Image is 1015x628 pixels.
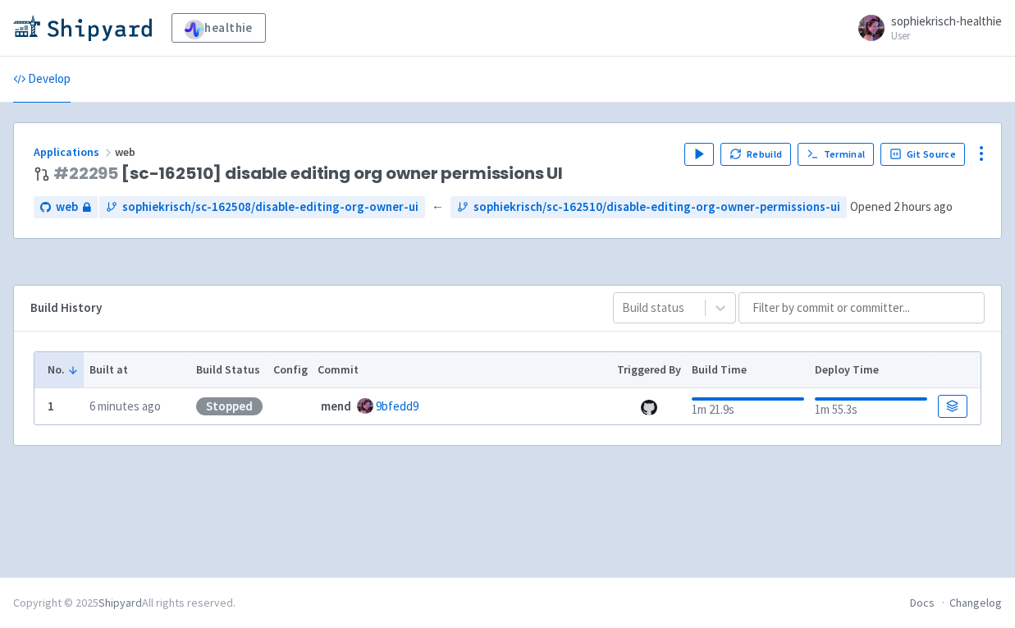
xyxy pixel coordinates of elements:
[267,352,313,388] th: Config
[686,352,809,388] th: Build Time
[13,594,235,612] div: Copyright © 2025 All rights reserved.
[612,352,687,388] th: Triggered By
[809,352,932,388] th: Deploy Time
[738,292,985,323] input: Filter by commit or committer...
[98,595,142,610] a: Shipyard
[798,143,874,166] a: Terminal
[450,196,847,218] a: sophiekrisch/sc-162510/disable-editing-org-owner-permissions-ui
[53,162,118,185] a: #22295
[938,395,967,418] a: Build Details
[34,196,98,218] a: web
[376,398,418,414] a: 9bfedd9
[30,299,587,318] div: Build History
[53,164,563,183] span: [sc-162510] disable editing org owner permissions UI
[815,394,927,419] div: 1m 55.3s
[692,394,804,419] div: 1m 21.9s
[848,15,1002,41] a: sophiekrisch-healthie User
[34,144,115,159] a: Applications
[84,352,190,388] th: Built at
[684,143,714,166] button: Play
[891,13,1002,29] span: sophiekrisch-healthie
[171,13,266,43] a: healthie
[891,30,1002,41] small: User
[115,144,138,159] span: web
[432,198,444,217] span: ←
[122,198,418,217] span: sophiekrisch/sc-162508/disable-editing-org-owner-ui
[89,398,161,414] time: 6 minutes ago
[894,199,953,214] time: 2 hours ago
[910,595,935,610] a: Docs
[13,15,152,41] img: Shipyard logo
[13,57,71,103] a: Develop
[99,196,425,218] a: sophiekrisch/sc-162508/disable-editing-org-owner-ui
[196,397,263,415] div: Stopped
[949,595,1002,610] a: Changelog
[48,361,79,378] button: No.
[850,199,953,214] span: Opened
[190,352,267,388] th: Build Status
[313,352,612,388] th: Commit
[56,198,78,217] span: web
[473,198,840,217] span: sophiekrisch/sc-162510/disable-editing-org-owner-permissions-ui
[48,398,54,414] b: 1
[321,398,351,414] strong: mend
[720,143,791,166] button: Rebuild
[880,143,965,166] a: Git Source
